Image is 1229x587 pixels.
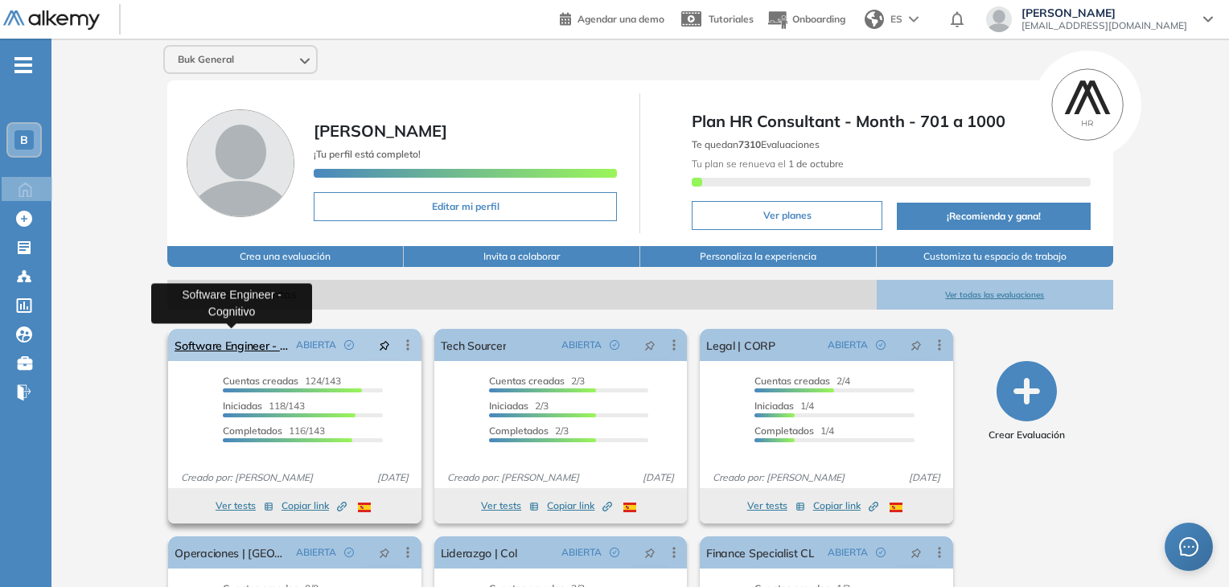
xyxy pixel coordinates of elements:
[547,496,612,515] button: Copiar link
[910,339,922,351] span: pushpin
[902,470,947,485] span: [DATE]
[14,64,32,67] i: -
[754,375,850,387] span: 2/4
[813,499,878,513] span: Copiar link
[223,400,262,412] span: Iniciadas
[223,425,325,437] span: 116/143
[367,540,402,565] button: pushpin
[223,375,298,387] span: Cuentas creadas
[216,496,273,515] button: Ver tests
[1179,537,1198,556] span: message
[223,425,282,437] span: Completados
[489,425,569,437] span: 2/3
[754,425,814,437] span: Completados
[610,548,619,557] span: check-circle
[632,540,668,565] button: pushpin
[489,375,565,387] span: Cuentas creadas
[610,340,619,350] span: check-circle
[178,53,234,66] span: Buk General
[344,548,354,557] span: check-circle
[371,470,415,485] span: [DATE]
[282,496,347,515] button: Copiar link
[481,496,539,515] button: Ver tests
[314,121,447,141] span: [PERSON_NAME]
[578,13,664,25] span: Agendar una demo
[786,158,844,170] b: 1 de octubre
[282,499,347,513] span: Copiar link
[890,503,902,512] img: ESP
[1021,19,1187,32] span: [EMAIL_ADDRESS][DOMAIN_NAME]
[3,10,100,31] img: Logo
[489,400,549,412] span: 2/3
[644,339,656,351] span: pushpin
[877,246,1113,267] button: Customiza tu espacio de trabajo
[897,203,1090,230] button: ¡Recomienda y gana!
[151,283,312,323] div: Software Engineer - Cognitivo
[489,425,549,437] span: Completados
[754,400,794,412] span: Iniciadas
[367,332,402,358] button: pushpin
[989,361,1065,442] button: Crear Evaluación
[561,338,602,352] span: ABIERTA
[706,470,851,485] span: Creado por: [PERSON_NAME]
[175,329,289,361] a: Software Engineer - Cognitivo
[636,470,680,485] span: [DATE]
[358,503,371,512] img: ESP
[489,400,528,412] span: Iniciadas
[404,246,640,267] button: Invita a colaborar
[754,400,814,412] span: 1/4
[898,332,934,358] button: pushpin
[296,338,336,352] span: ABIERTA
[876,340,886,350] span: check-circle
[754,375,830,387] span: Cuentas creadas
[644,546,656,559] span: pushpin
[441,470,586,485] span: Creado por: [PERSON_NAME]
[561,545,602,560] span: ABIERTA
[877,280,1113,310] button: Ver todas las evaluaciones
[223,375,341,387] span: 124/143
[20,133,28,146] span: B
[167,280,877,310] span: Evaluaciones abiertas
[706,329,775,361] a: Legal | CORP
[898,540,934,565] button: pushpin
[314,148,421,160] span: ¡Tu perfil está completo!
[754,425,834,437] span: 1/4
[344,340,354,350] span: check-circle
[747,496,805,515] button: Ver tests
[813,496,878,515] button: Copiar link
[706,536,814,569] a: Finance Specialist CL
[441,536,517,569] a: Liderazgo | Col
[560,8,664,27] a: Agendar una demo
[441,329,507,361] a: Tech Sourcer
[692,109,1090,133] span: Plan HR Consultant - Month - 701 a 1000
[738,138,761,150] b: 7310
[314,192,617,221] button: Editar mi perfil
[547,499,612,513] span: Copiar link
[379,546,390,559] span: pushpin
[792,13,845,25] span: Onboarding
[489,375,585,387] span: 2/3
[187,109,294,217] img: Foto de perfil
[692,138,820,150] span: Te quedan Evaluaciones
[1021,6,1187,19] span: [PERSON_NAME]
[623,503,636,512] img: ESP
[909,16,919,23] img: arrow
[876,548,886,557] span: check-circle
[890,12,902,27] span: ES
[175,536,289,569] a: Operaciones | [GEOGRAPHIC_DATA]
[692,158,844,170] span: Tu plan se renueva el
[379,339,390,351] span: pushpin
[828,338,868,352] span: ABIERTA
[865,10,884,29] img: world
[910,546,922,559] span: pushpin
[223,400,305,412] span: 118/143
[989,428,1065,442] span: Crear Evaluación
[828,545,868,560] span: ABIERTA
[167,246,404,267] button: Crea una evaluación
[767,2,845,37] button: Onboarding
[640,246,877,267] button: Personaliza la experiencia
[692,201,882,230] button: Ver planes
[632,332,668,358] button: pushpin
[175,470,319,485] span: Creado por: [PERSON_NAME]
[709,13,754,25] span: Tutoriales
